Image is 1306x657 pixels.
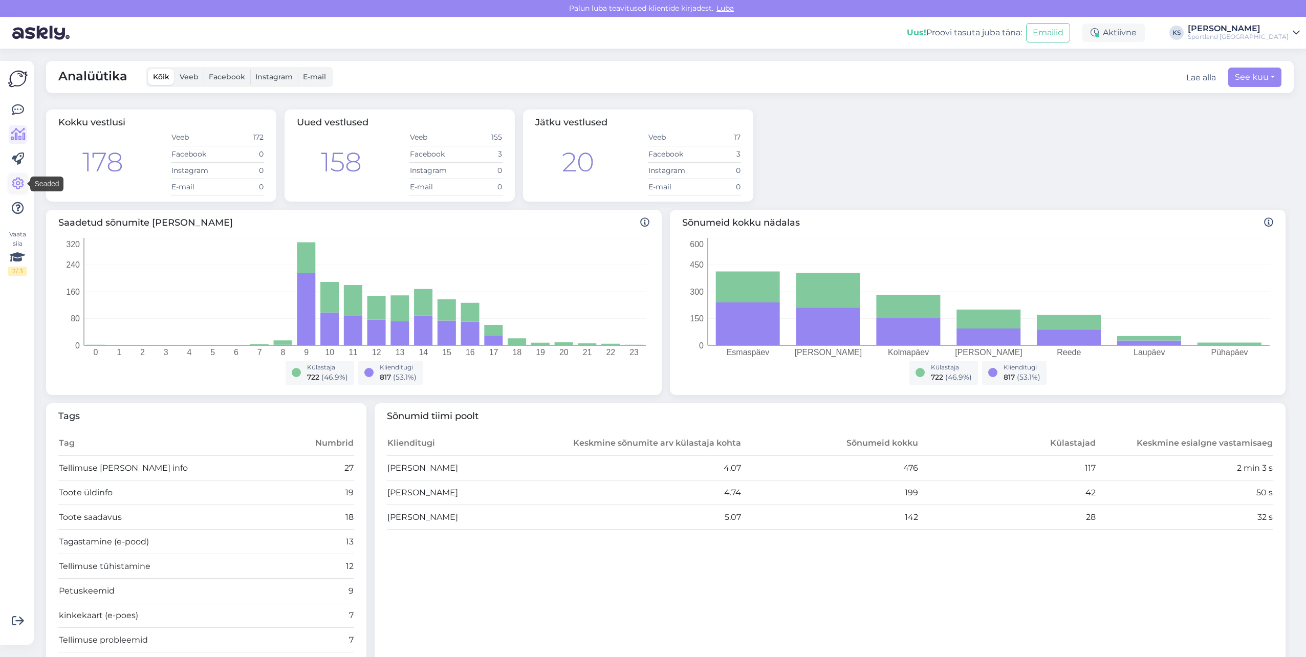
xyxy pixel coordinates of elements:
[690,260,704,269] tspan: 450
[699,341,704,349] tspan: 0
[907,27,1022,39] div: Proovi tasuta juba täna:
[564,480,742,505] td: 4.74
[682,216,1273,230] span: Sõnumeid kokku nädalas
[255,72,293,81] span: Instagram
[217,179,264,195] td: 0
[8,230,27,276] div: Vaata siia
[535,117,607,128] span: Jätku vestlused
[742,480,919,505] td: 199
[1096,505,1274,530] td: 32 s
[209,72,245,81] span: Facebook
[387,505,564,530] td: [PERSON_NAME]
[648,179,694,195] td: E-mail
[171,162,217,179] td: Instagram
[280,348,285,357] tspan: 8
[606,348,615,357] tspan: 22
[1004,363,1040,372] div: Klienditugi
[58,530,280,554] td: Tagastamine (e-pood)
[234,348,238,357] tspan: 6
[58,628,280,652] td: Tellimuse probleemid
[442,348,451,357] tspan: 15
[1211,348,1248,357] tspan: Pühapäev
[217,162,264,179] td: 0
[794,348,862,357] tspan: [PERSON_NAME]
[1004,373,1015,382] span: 817
[409,179,456,195] td: E-mail
[387,409,1274,423] span: Sõnumid tiimi poolt
[280,505,354,530] td: 18
[690,314,704,323] tspan: 150
[1134,348,1165,357] tspan: Laupäev
[742,456,919,480] td: 476
[888,348,929,357] tspan: Kolmapäev
[58,456,280,480] td: Tellimuse [PERSON_NAME] info
[1169,26,1184,40] div: KS
[372,348,381,357] tspan: 12
[387,431,564,456] th: Klienditugi
[58,505,280,530] td: Toote saadavus
[419,348,428,357] tspan: 14
[8,267,27,276] div: 2 / 3
[489,348,498,357] tspan: 17
[742,505,919,530] td: 142
[1186,72,1216,84] button: Lae alla
[1096,480,1274,505] td: 50 s
[280,628,354,652] td: 7
[907,28,926,37] b: Uus!
[559,348,569,357] tspan: 20
[303,72,326,81] span: E-mail
[280,480,354,505] td: 19
[58,409,354,423] span: Tags
[58,67,127,87] span: Analüütika
[280,554,354,579] td: 12
[217,146,264,162] td: 0
[257,348,262,357] tspan: 7
[564,431,742,456] th: Keskmine sõnumite arv külastaja kohta
[71,314,80,323] tspan: 80
[30,177,63,191] div: Seaded
[713,4,737,13] span: Luba
[466,348,475,357] tspan: 16
[409,146,456,162] td: Facebook
[694,146,741,162] td: 3
[93,348,98,357] tspan: 0
[945,373,972,382] span: ( 46.9 %)
[210,348,215,357] tspan: 5
[280,431,354,456] th: Numbrid
[380,363,417,372] div: Klienditugi
[919,480,1096,505] td: 42
[1188,25,1289,33] div: [PERSON_NAME]
[117,348,121,357] tspan: 1
[1188,25,1300,41] a: [PERSON_NAME]Sportland [GEOGRAPHIC_DATA]
[409,129,456,146] td: Veeb
[82,142,123,182] div: 178
[564,505,742,530] td: 5.07
[58,431,280,456] th: Tag
[1228,68,1281,87] button: See kuu
[280,579,354,603] td: 9
[153,72,169,81] span: Kõik
[58,117,125,128] span: Kokku vestlusi
[187,348,191,357] tspan: 4
[955,348,1022,357] tspan: [PERSON_NAME]
[690,239,704,248] tspan: 600
[694,129,741,146] td: 17
[456,146,503,162] td: 3
[919,431,1096,456] th: Külastajad
[58,554,280,579] td: Tellimuse tühistamine
[648,129,694,146] td: Veeb
[536,348,545,357] tspan: 19
[1082,24,1145,42] div: Aktiivne
[690,287,704,296] tspan: 300
[727,348,770,357] tspan: Esmaspäev
[1017,373,1040,382] span: ( 53.1 %)
[75,341,80,349] tspan: 0
[648,146,694,162] td: Facebook
[1096,456,1274,480] td: 2 min 3 s
[562,142,594,182] div: 20
[583,348,592,357] tspan: 21
[512,348,521,357] tspan: 18
[742,431,919,456] th: Sõnumeid kokku
[931,373,943,382] span: 722
[58,480,280,505] td: Toote üldinfo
